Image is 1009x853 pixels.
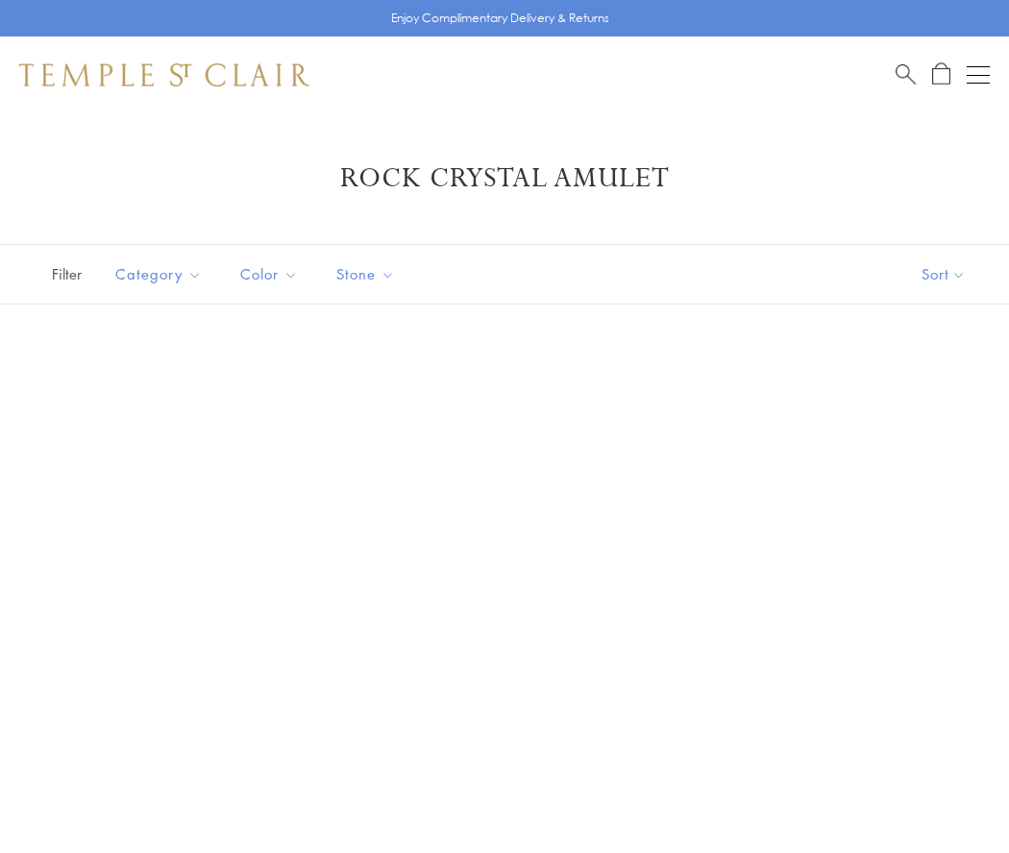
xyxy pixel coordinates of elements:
[226,253,312,296] button: Color
[101,253,216,296] button: Category
[878,245,1009,304] button: Show sort by
[896,62,916,86] a: Search
[322,253,409,296] button: Stone
[391,9,609,28] p: Enjoy Complimentary Delivery & Returns
[106,262,216,286] span: Category
[19,63,309,86] img: Temple St. Clair
[967,63,990,86] button: Open navigation
[231,262,312,286] span: Color
[932,62,950,86] a: Open Shopping Bag
[327,262,409,286] span: Stone
[48,161,961,196] h1: Rock Crystal Amulet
